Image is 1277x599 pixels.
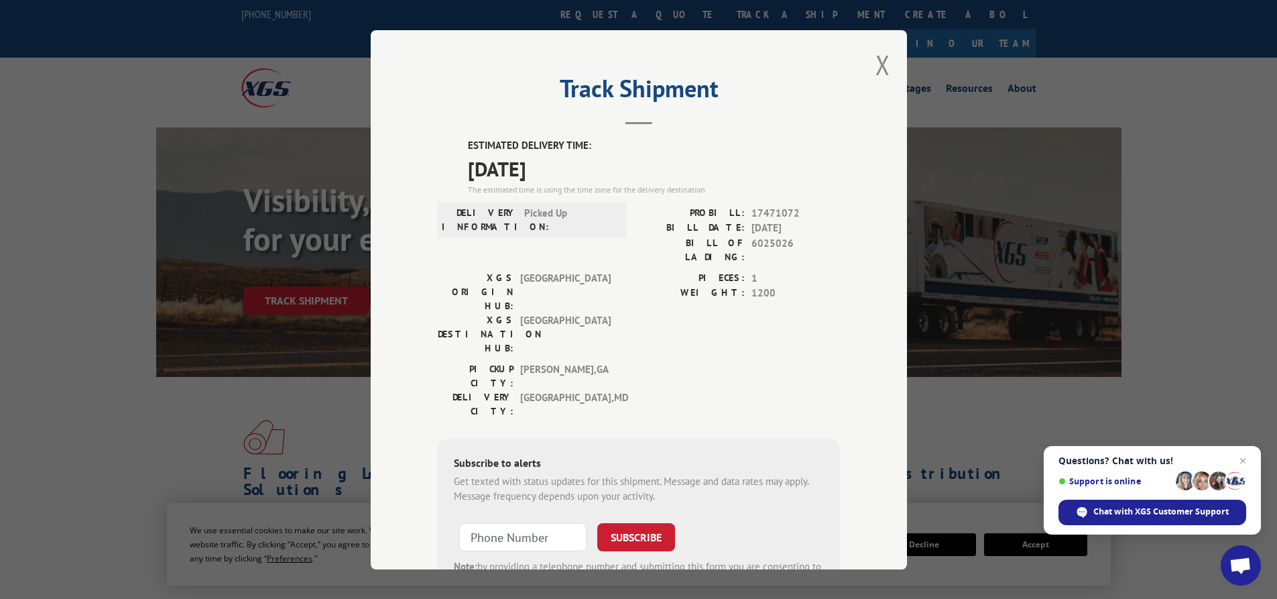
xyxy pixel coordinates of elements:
span: Close chat [1235,453,1251,469]
span: 1200 [751,286,840,301]
h2: Track Shipment [438,79,840,105]
button: Close modal [875,47,890,83]
label: DELIVERY INFORMATION: [442,205,518,233]
label: PICKUP CITY: [438,362,513,390]
label: BILL DATE: [639,221,745,236]
span: [DATE] [468,153,840,183]
div: Open chat [1221,545,1261,586]
label: XGS ORIGIN HUB: [438,270,513,313]
label: ESTIMATED DELIVERY TIME: [468,138,840,154]
div: Chat with XGS Customer Support [1058,500,1246,525]
span: Support is online [1058,476,1171,486]
span: 6025026 [751,235,840,264]
span: Questions? Chat with us! [1058,455,1246,466]
span: [GEOGRAPHIC_DATA] [520,270,611,313]
span: [GEOGRAPHIC_DATA] [520,313,611,355]
label: XGS DESTINATION HUB: [438,313,513,355]
span: Chat with XGS Customer Support [1093,506,1229,518]
span: [GEOGRAPHIC_DATA] , MD [520,390,611,418]
strong: Note: [454,559,477,572]
input: Phone Number [459,523,587,551]
span: 1 [751,270,840,286]
div: The estimated time is using the time zone for the delivery destination. [468,183,840,195]
span: Picked Up [524,205,615,233]
div: Get texted with status updates for this shipment. Message and data rates may apply. Message frequ... [454,474,824,504]
label: PROBILL: [639,205,745,221]
button: SUBSCRIBE [597,523,675,551]
label: DELIVERY CITY: [438,390,513,418]
label: WEIGHT: [639,286,745,301]
span: 17471072 [751,205,840,221]
div: Subscribe to alerts [454,454,824,474]
span: [DATE] [751,221,840,236]
span: [PERSON_NAME] , GA [520,362,611,390]
label: BILL OF LADING: [639,235,745,264]
label: PIECES: [639,270,745,286]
